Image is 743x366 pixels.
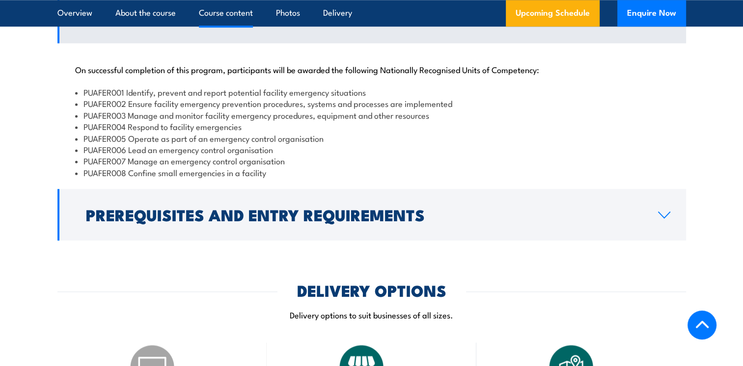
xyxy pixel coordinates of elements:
[57,309,686,320] p: Delivery options to suit businesses of all sizes.
[75,121,668,132] li: PUAFER004 Respond to facility emergencies
[75,109,668,121] li: PUAFER003 Manage and monitor facility emergency procedures, equipment and other resources
[75,132,668,144] li: PUAFER005 Operate as part of an emergency control organisation
[75,98,668,109] li: PUAFER002 Ensure facility emergency prevention procedures, systems and processes are implemented
[75,86,668,98] li: PUAFER001 Identify, prevent and report potential facility emergency situations
[297,283,446,297] h2: DELIVERY OPTIONS
[75,144,668,155] li: PUAFER006 Lead an emergency control organisation
[57,189,686,240] a: Prerequisites and Entry Requirements
[86,208,642,221] h2: Prerequisites and Entry Requirements
[75,155,668,166] li: PUAFER007 Manage an emergency control organisation
[75,167,668,178] li: PUAFER008 Confine small emergencies in a facility
[75,64,668,74] p: On successful completion of this program, participants will be awarded the following Nationally R...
